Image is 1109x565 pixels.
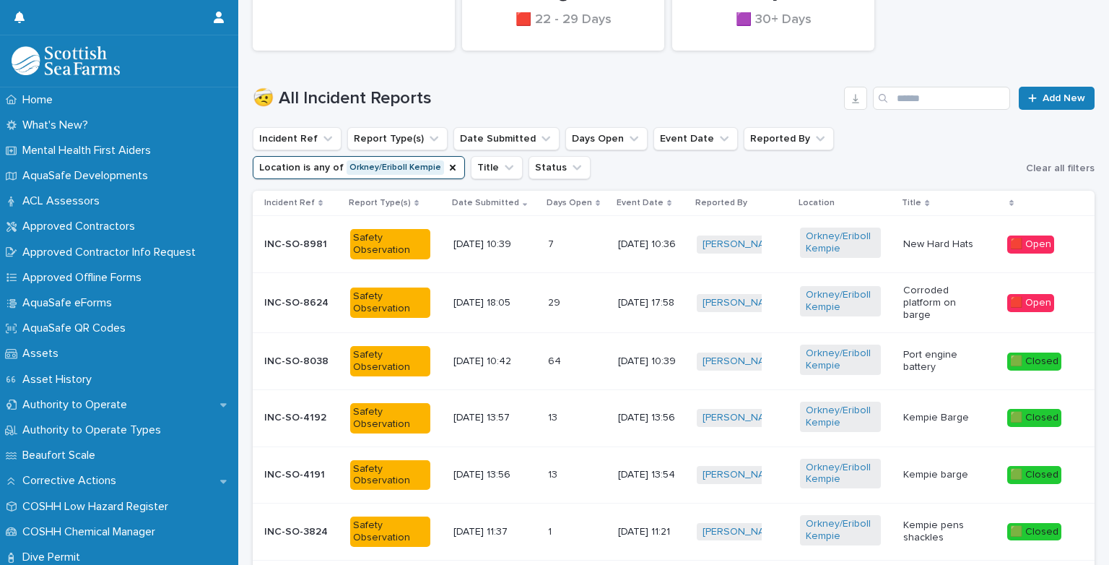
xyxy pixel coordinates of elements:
a: [PERSON_NAME] [703,238,781,251]
div: 🟩 Closed [1007,353,1061,371]
a: Orkney/Eriboll Kempie [806,462,874,486]
input: Search [873,87,1010,110]
p: INC-SO-8981 [264,238,339,251]
button: Clear all filters [1020,158,1095,179]
img: bPIBxiqnSb2ggTQWdOVV [12,46,120,75]
button: Title [471,156,523,179]
p: New Hard Hats [903,238,983,251]
a: [PERSON_NAME] [703,469,781,481]
div: Safety Observation [350,403,430,434]
p: Approved Contractor Info Request [17,246,207,259]
a: Orkney/Eriboll Kempie [806,405,874,429]
p: 7 [548,236,557,251]
div: Safety Observation [350,288,430,318]
tr: INC-SO-8038Safety Observation[DATE] 10:426464 [DATE] 10:39[PERSON_NAME] Orkney/Eriboll Kempie Por... [253,333,1095,390]
p: ACL Assessors [17,194,111,208]
p: Authority to Operate [17,398,139,412]
p: What's New? [17,118,100,132]
p: [DATE] 10:42 [453,355,534,368]
a: Orkney/Eriboll Kempie [806,230,874,255]
p: Authority to Operate Types [17,423,173,437]
p: COSHH Low Hazard Register [17,500,180,514]
p: [DATE] 10:39 [453,238,534,251]
p: Kempie Barge [903,412,983,424]
p: 13 [548,409,560,424]
button: Event Date [653,127,738,150]
a: Orkney/Eriboll Kempie [806,518,874,543]
p: Event Date [617,195,664,211]
p: COSHH Chemical Manager [17,525,167,539]
p: 29 [548,294,563,309]
tr: INC-SO-3824Safety Observation[DATE] 11:3711 [DATE] 11:21[PERSON_NAME] Orkney/Eriboll Kempie Kempi... [253,504,1095,561]
p: INC-SO-8038 [264,355,339,368]
div: 🟩 Closed [1007,409,1061,427]
a: [PERSON_NAME] [703,297,781,309]
button: Status [529,156,591,179]
a: Add New [1019,87,1095,110]
div: 🟩 Closed [1007,523,1061,541]
p: INC-SO-3824 [264,526,339,538]
p: Location [799,195,835,211]
p: Corrective Actions [17,474,128,488]
button: Reported By [744,127,834,150]
div: Safety Observation [350,346,430,376]
p: Reported By [695,195,747,211]
p: AquaSafe Developments [17,169,160,183]
p: Title [902,195,921,211]
button: Days Open [565,127,648,150]
p: Date Submitted [452,195,519,211]
p: Home [17,93,64,107]
p: Asset History [17,373,103,387]
p: 64 [548,353,564,368]
p: Kempie barge [903,469,983,481]
p: [DATE] 11:37 [453,526,534,538]
p: Days Open [547,195,592,211]
p: 1 [548,523,554,538]
div: 🟥 22 - 29 Days [487,12,640,43]
p: Port engine battery [903,349,983,374]
p: [DATE] 13:56 [453,469,534,481]
p: Assets [17,347,70,361]
p: Dive Permit [17,551,92,564]
p: [DATE] 10:39 [618,355,685,368]
p: Mental Health First Aiders [17,144,162,158]
div: 🟪 30+ Days [697,12,850,43]
p: 13 [548,466,560,481]
div: Safety Observation [350,460,430,491]
h1: 🤕 All Incident Reports [253,88,838,109]
p: Corroded platform on barge [903,285,983,321]
span: Add New [1043,93,1085,103]
p: INC-SO-4191 [264,469,339,481]
p: INC-SO-4192 [264,412,339,424]
tr: INC-SO-8624Safety Observation[DATE] 18:052929 [DATE] 17:58[PERSON_NAME] Orkney/Eriboll Kempie Cor... [253,272,1095,332]
p: AquaSafe QR Codes [17,322,137,335]
p: Incident Ref [264,195,315,211]
div: 🟩 Closed [1007,466,1061,484]
p: AquaSafe eForms [17,296,123,310]
div: Safety Observation [350,229,430,259]
a: Orkney/Eriboll Kempie [806,289,874,314]
a: Orkney/Eriboll Kempie [806,348,874,372]
p: [DATE] 13:54 [618,469,685,481]
a: [PERSON_NAME] [703,526,781,538]
p: Approved Contractors [17,220,147,233]
div: 🟥 Open [1007,236,1054,254]
p: Kempie pens shackles [903,519,983,544]
button: Incident Ref [253,127,342,150]
tr: INC-SO-4191Safety Observation[DATE] 13:561313 [DATE] 13:54[PERSON_NAME] Orkney/Eriboll Kempie Kem... [253,447,1095,504]
div: Safety Observation [350,517,430,547]
tr: INC-SO-8981Safety Observation[DATE] 10:3977 [DATE] 10:36[PERSON_NAME] Orkney/Eriboll Kempie New H... [253,216,1095,273]
p: INC-SO-8624 [264,297,339,309]
button: Location [253,156,465,179]
p: Report Type(s) [349,195,411,211]
p: [DATE] 11:21 [618,526,685,538]
p: [DATE] 13:57 [453,412,534,424]
button: Date Submitted [453,127,560,150]
button: Report Type(s) [347,127,448,150]
tr: INC-SO-4192Safety Observation[DATE] 13:571313 [DATE] 13:56[PERSON_NAME] Orkney/Eriboll Kempie Kem... [253,389,1095,447]
p: Beaufort Scale [17,449,107,462]
p: [DATE] 17:58 [618,297,685,309]
p: [DATE] 13:56 [618,412,685,424]
p: [DATE] 18:05 [453,297,534,309]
